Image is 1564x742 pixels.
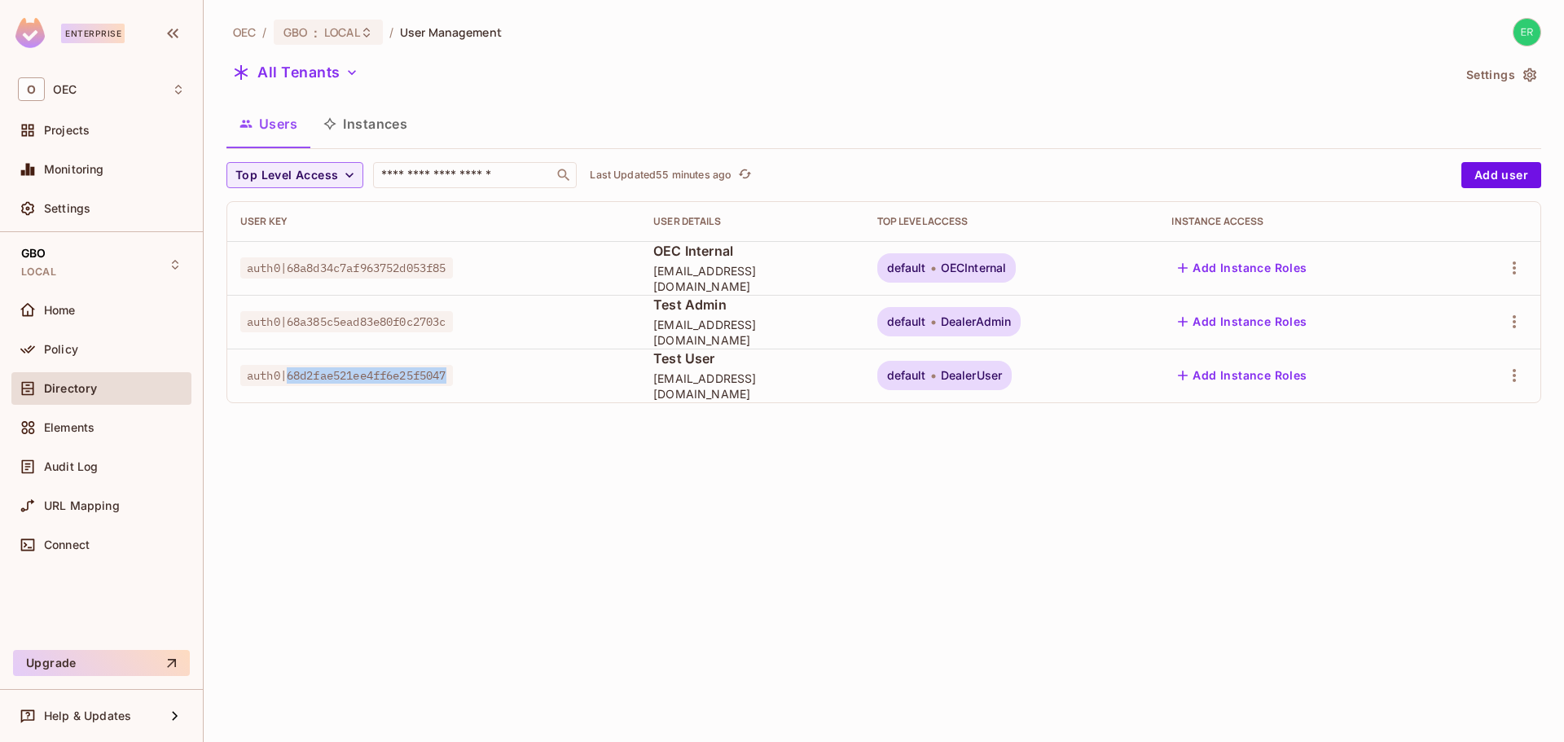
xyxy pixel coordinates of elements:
span: default [887,315,926,328]
li: / [389,24,393,40]
span: LOCAL [324,24,360,40]
img: erik.fernandez@oeconnection.com [1513,19,1540,46]
button: Add Instance Roles [1171,362,1313,389]
button: Top Level Access [226,162,363,188]
span: Monitoring [44,163,104,176]
span: Home [44,304,76,317]
button: Settings [1460,62,1541,88]
span: User Management [400,24,502,40]
span: Test Admin [653,296,850,314]
span: GBO [21,247,46,260]
span: Elements [44,421,94,434]
span: Test User [653,349,850,367]
button: Upgrade [13,650,190,676]
button: Add Instance Roles [1171,255,1313,281]
img: SReyMgAAAABJRU5ErkJggg== [15,18,45,48]
span: GBO [283,24,307,40]
span: OECInternal [941,261,1007,274]
div: Enterprise [61,24,125,43]
button: Users [226,103,310,144]
span: DealerUser [941,369,1003,382]
span: auth0|68a8d34c7af963752d053f85 [240,257,453,279]
span: [EMAIL_ADDRESS][DOMAIN_NAME] [653,317,850,348]
span: [EMAIL_ADDRESS][DOMAIN_NAME] [653,371,850,402]
span: : [313,26,319,39]
span: [EMAIL_ADDRESS][DOMAIN_NAME] [653,263,850,294]
span: Directory [44,382,97,395]
span: default [887,369,926,382]
span: Help & Updates [44,709,131,722]
span: OEC Internal [653,242,850,260]
span: Connect [44,538,90,551]
span: default [887,261,926,274]
span: Settings [44,202,90,215]
span: DealerAdmin [941,315,1012,328]
span: Top Level Access [235,165,338,186]
p: Last Updated 55 minutes ago [590,169,731,182]
div: User Key [240,215,627,228]
span: the active workspace [233,24,256,40]
div: Top Level Access [877,215,1146,228]
span: URL Mapping [44,499,120,512]
span: refresh [738,167,752,183]
li: / [262,24,266,40]
span: Workspace: OEC [53,83,77,96]
div: User Details [653,215,850,228]
span: Click to refresh data [731,165,754,185]
button: Instances [310,103,420,144]
span: Audit Log [44,460,98,473]
span: O [18,77,45,101]
button: Add user [1461,162,1541,188]
span: Policy [44,343,78,356]
button: All Tenants [226,59,365,86]
span: auth0|68d2fae521ee4ff6e25f5047 [240,365,453,386]
div: Instance Access [1171,215,1437,228]
span: LOCAL [21,266,56,279]
button: refresh [735,165,754,185]
button: Add Instance Roles [1171,309,1313,335]
span: auth0|68a385c5ead83e80f0c2703c [240,311,453,332]
span: Projects [44,124,90,137]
